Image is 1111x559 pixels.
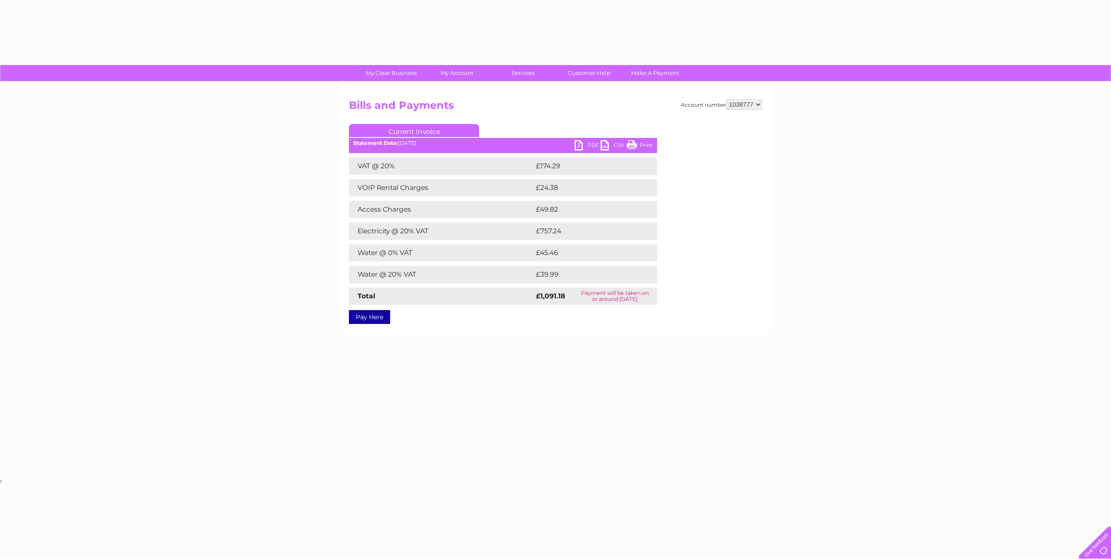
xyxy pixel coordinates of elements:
[534,179,640,196] td: £24.38
[355,65,427,81] a: My Clear Business
[575,140,601,153] a: PDF
[534,157,641,175] td: £174.29
[536,292,565,300] strong: £1,091.18
[601,140,627,153] a: CSV
[619,65,691,81] a: Make A Payment
[534,201,640,218] td: £49.82
[681,99,762,110] div: Account number
[349,99,762,116] h2: Bills and Payments
[627,140,653,153] a: Print
[349,201,534,218] td: Access Charges
[349,244,534,262] td: Water @ 0% VAT
[349,157,534,175] td: VAT @ 20%
[573,288,657,305] td: Payment will be taken on or around [DATE]
[487,65,559,81] a: Services
[349,124,479,137] a: Current Invoice
[534,266,640,283] td: £39.99
[349,266,534,283] td: Water @ 20% VAT
[349,140,657,146] div: [DATE]
[353,140,398,146] b: Statement Date:
[534,222,641,240] td: £757.24
[421,65,493,81] a: My Account
[349,179,534,196] td: VOIP Rental Charges
[349,222,534,240] td: Electricity @ 20% VAT
[553,65,625,81] a: Customer Help
[358,292,375,300] strong: Total
[534,244,640,262] td: £45.46
[349,310,390,324] a: Pay Here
